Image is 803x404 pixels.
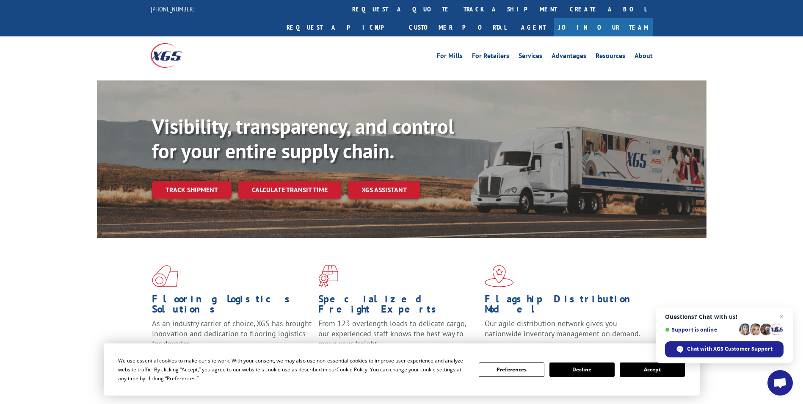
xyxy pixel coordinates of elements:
span: Preferences [167,375,196,382]
a: Resources [596,53,625,62]
h1: Flagship Distribution Model [485,294,645,318]
span: Cookie Policy [337,366,367,373]
a: Agent [513,18,554,36]
button: Accept [620,362,685,377]
a: Open chat [767,370,793,396]
img: xgs-icon-total-supply-chain-intelligence-red [152,265,178,287]
p: From 123 overlength loads to delicate cargo, our experienced staff knows the best way to move you... [318,318,478,356]
a: Customer Portal [403,18,513,36]
span: Support is online [665,327,736,333]
a: Track shipment [152,181,232,199]
a: [PHONE_NUMBER] [151,5,195,13]
div: Cookie Consent Prompt [104,343,700,396]
span: Chat with XGS Customer Support [687,345,773,353]
img: xgs-icon-flagship-distribution-model-red [485,265,514,287]
a: Advantages [552,53,586,62]
h1: Specialized Freight Experts [318,294,478,318]
a: XGS ASSISTANT [348,181,420,199]
img: xgs-icon-focused-on-flooring-red [318,265,338,287]
button: Preferences [479,362,544,377]
button: Decline [549,362,615,377]
a: For Retailers [472,53,509,62]
span: Questions? Chat with us! [665,313,784,320]
span: Chat with XGS Customer Support [665,341,784,357]
span: As an industry carrier of choice, XGS has brought innovation and dedication to flooring logistics... [152,318,312,349]
a: Calculate transit time [238,181,341,199]
a: About [635,53,653,62]
h1: Flooring Logistics Solutions [152,294,312,318]
span: Our agile distribution network gives you nationwide inventory management on demand. [485,318,640,338]
a: Services [519,53,542,62]
a: Join Our Team [554,18,653,36]
a: For Mills [437,53,463,62]
b: Visibility, transparency, and control for your entire supply chain. [152,113,454,164]
a: Request a pickup [280,18,403,36]
div: We use essential cookies to make our site work. With your consent, we may also use non-essential ... [118,356,469,383]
